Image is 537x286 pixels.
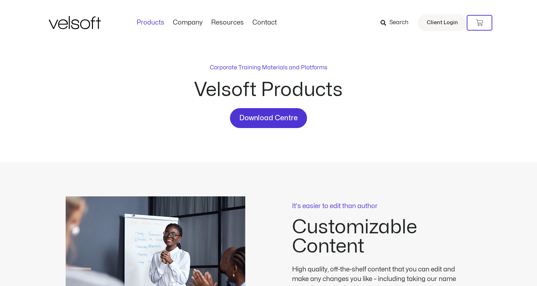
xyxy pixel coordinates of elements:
h2: Velsoft Products [141,80,396,100]
img: Velsoft Training Materials [49,16,101,29]
span: Client Login [427,18,458,27]
a: CompanyMenu Toggle [169,19,207,27]
span: Download Centre [239,112,298,124]
span: Search [389,18,409,27]
a: ResourcesMenu Toggle [207,19,248,27]
a: ContactMenu Toggle [248,19,281,27]
nav: Menu [132,19,281,27]
a: Client Login [418,14,467,31]
a: ProductsMenu Toggle [132,19,169,27]
h2: Customizable Content [292,218,472,256]
a: Download Centre [230,108,307,128]
p: Corporate Training Materials and Platforms [210,63,327,72]
p: It's easier to edit than author [292,203,472,210]
a: Search [380,17,413,29]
